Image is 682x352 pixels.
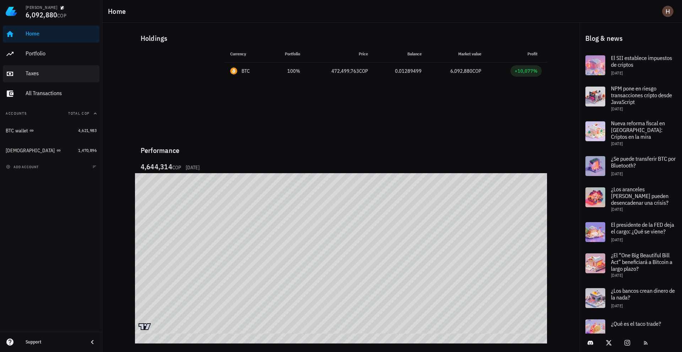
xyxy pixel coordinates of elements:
button: AccountsTotal COP [3,105,99,122]
a: BTC wallet 4,621,983 [3,122,99,139]
div: avatar [662,6,673,17]
span: 4,644,314 [141,162,172,171]
div: 100% [274,67,300,75]
span: ¿Se puede transferir BTC por Bluetooth? [611,155,676,169]
th: Market value [427,45,487,62]
span: COP [472,68,481,74]
a: Charting by TradingView [139,323,151,330]
div: Taxes [26,70,97,77]
span: [DATE] [611,207,623,212]
span: COP [57,12,66,19]
span: ¿Qué es el taco trade? [611,320,661,327]
div: [PERSON_NAME] [26,5,57,10]
th: Balance [374,45,427,62]
div: 0.01289499 [379,67,422,75]
a: ¿Se puede transferir BTC por Bluetooth? [DATE] [580,150,682,182]
a: ¿Los aranceles [PERSON_NAME] pueden desencadenar una crisis? [DATE] [580,182,682,216]
span: Profit [527,51,542,56]
span: ¿Los bancos crean dinero de la nada? [611,287,675,301]
div: Portfolio [26,50,97,57]
span: add account [7,165,39,169]
a: Portfolio [3,45,99,62]
div: Support [26,339,82,345]
th: Currency [224,45,269,62]
span: [DATE] [611,171,623,176]
span: 1,470,896 [78,148,97,153]
a: ¿Los bancos crean dinero de la nada? [DATE] [580,282,682,314]
span: [DATE] [611,237,623,242]
div: BTC [242,67,250,75]
a: Nueva reforma fiscal en [GEOGRAPHIC_DATA]: Criptos en la mira [DATE] [580,116,682,150]
span: [DATE] [611,106,623,111]
div: BTC wallet [6,128,28,134]
a: NPM pone en riesgo transacciones cripto desde JavaScript [DATE] [580,81,682,116]
a: Home [3,26,99,43]
span: [DATE] [611,273,623,278]
a: El presidente de la FED deja el cargo: ¿Qué se viene? [DATE] [580,216,682,248]
span: Total COP [68,111,90,116]
span: NPM pone en riesgo transacciones cripto desde JavaScript [611,85,672,105]
button: add account [4,163,42,170]
a: Taxes [3,65,99,82]
span: El SII establece impuestos de criptos [611,54,672,68]
span: COP [359,68,368,74]
span: 6,092,880 [26,10,57,20]
span: 6,092,880 [450,68,472,74]
span: [DATE] [186,164,200,171]
span: ¿El “One Big Beautiful Bill Act” beneficiará a Bitcoin a largo plazo? [611,252,672,272]
span: ¿Los aranceles [PERSON_NAME] pueden desencadenar una crisis? [611,186,669,206]
a: ¿Qué es el taco trade? [DATE] [580,314,682,345]
a: All Transactions [3,85,99,102]
img: LedgiFi [6,6,17,17]
div: BTC-icon [230,67,237,75]
span: COP [172,164,182,171]
div: Holdings [135,27,547,50]
div: Blog & news [580,27,682,50]
a: [DEMOGRAPHIC_DATA] 1,470,896 [3,142,99,159]
span: 4,621,983 [78,128,97,133]
span: Nueva reforma fiscal en [GEOGRAPHIC_DATA]: Criptos en la mira [611,120,665,140]
span: 472,499,763 [331,68,359,74]
div: Home [26,30,97,37]
div: +10,077% [515,67,537,75]
span: [DATE] [611,70,623,76]
div: Performance [135,139,547,156]
th: Price [306,45,374,62]
div: All Transactions [26,90,97,97]
th: Portfolio [268,45,306,62]
a: ¿El “One Big Beautiful Bill Act” beneficiará a Bitcoin a largo plazo? [DATE] [580,248,682,282]
a: El SII establece impuestos de criptos [DATE] [580,50,682,81]
div: [DEMOGRAPHIC_DATA] [6,148,55,154]
span: [DATE] [611,303,623,308]
span: [DATE] [611,141,623,146]
span: El presidente de la FED deja el cargo: ¿Qué se viene? [611,221,674,235]
h1: Home [108,6,129,17]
